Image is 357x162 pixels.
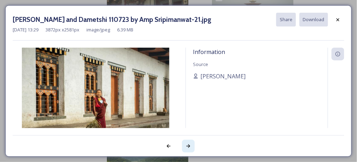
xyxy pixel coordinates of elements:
span: Information [193,48,225,56]
h3: [PERSON_NAME] and Dametshi 110723 by Amp Sripimanwat-21.jpg [13,14,211,25]
span: [PERSON_NAME] [200,72,246,80]
span: 3872 px x 2581 px [46,26,79,33]
span: [DATE] 13:29 [13,26,38,33]
button: Download [299,13,328,26]
span: Source [193,61,208,67]
span: image/jpeg [86,26,110,33]
span: 6.39 MB [117,26,133,33]
button: Share [276,13,296,26]
img: Mongar%2520and%2520Dametshi%2520110723%2520by%2520Amp%2520Sripimanwat-21.jpg [13,48,178,146]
